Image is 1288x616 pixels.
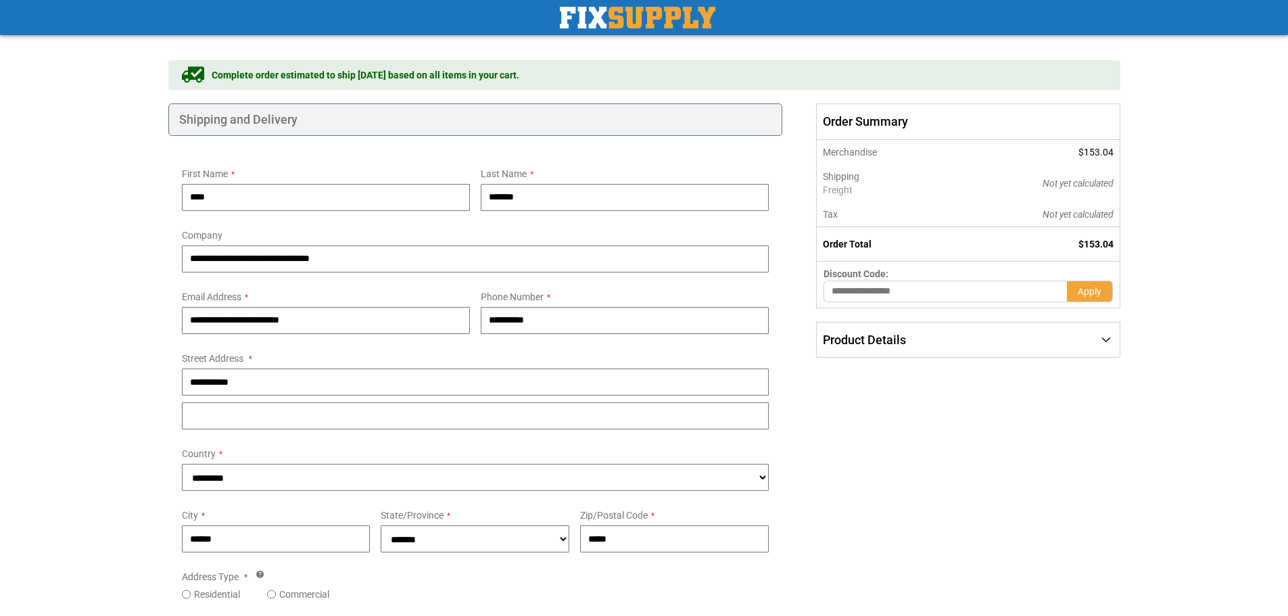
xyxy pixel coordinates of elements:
span: Discount Code: [824,268,888,279]
span: Zip/Postal Code [580,510,648,521]
span: Not yet calculated [1043,178,1114,189]
th: Merchandise [817,140,951,164]
button: Apply [1067,281,1113,302]
img: Fix Industrial Supply [560,7,715,28]
span: Country [182,448,216,459]
span: Not yet calculated [1043,209,1114,220]
span: Email Address [182,291,241,302]
label: Residential [194,588,240,601]
span: Street Address [182,353,243,364]
span: Shipping [823,171,859,182]
span: Apply [1078,286,1101,297]
span: Product Details [823,333,906,347]
span: State/Province [381,510,444,521]
a: store logo [560,7,715,28]
span: City [182,510,198,521]
th: Tax [817,202,951,227]
span: Address Type [182,571,239,582]
span: Order Summary [816,103,1120,140]
span: Last Name [481,168,527,179]
strong: Order Total [823,239,872,250]
label: Commercial [279,588,329,601]
span: Complete order estimated to ship [DATE] based on all items in your cart. [212,68,519,82]
span: $153.04 [1078,239,1114,250]
span: $153.04 [1078,147,1114,158]
div: Shipping and Delivery [168,103,783,136]
span: Phone Number [481,291,544,302]
span: Company [182,230,222,241]
span: First Name [182,168,228,179]
span: Freight [823,183,945,197]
